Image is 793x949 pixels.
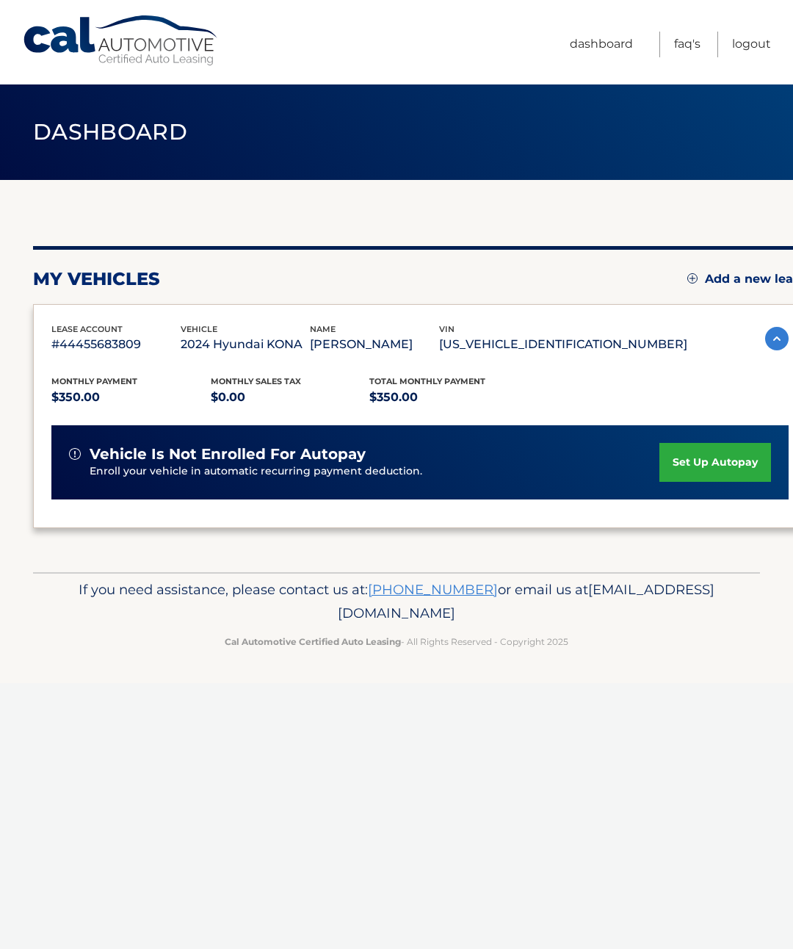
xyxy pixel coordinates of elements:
span: Dashboard [33,118,187,145]
p: 2024 Hyundai KONA [181,334,310,355]
p: If you need assistance, please contact us at: or email us at [55,578,738,625]
p: [PERSON_NAME] [310,334,439,355]
span: vehicle is not enrolled for autopay [90,445,366,463]
img: accordion-active.svg [765,327,789,350]
a: Cal Automotive [22,15,220,67]
p: [US_VEHICLE_IDENTIFICATION_NUMBER] [439,334,687,355]
p: $350.00 [369,387,529,408]
span: Total Monthly Payment [369,376,485,386]
img: alert-white.svg [69,448,81,460]
img: add.svg [687,273,698,284]
span: name [310,324,336,334]
h2: my vehicles [33,268,160,290]
p: $0.00 [211,387,370,408]
span: vin [439,324,455,334]
strong: Cal Automotive Certified Auto Leasing [225,636,401,647]
p: Enroll your vehicle in automatic recurring payment deduction. [90,463,659,480]
span: Monthly sales Tax [211,376,301,386]
a: Dashboard [570,32,633,57]
span: lease account [51,324,123,334]
a: [PHONE_NUMBER] [368,581,498,598]
span: Monthly Payment [51,376,137,386]
a: FAQ's [674,32,700,57]
span: vehicle [181,324,217,334]
a: set up autopay [659,443,771,482]
p: #44455683809 [51,334,181,355]
a: Logout [732,32,771,57]
p: $350.00 [51,387,211,408]
span: [EMAIL_ADDRESS][DOMAIN_NAME] [338,581,714,621]
p: - All Rights Reserved - Copyright 2025 [55,634,738,649]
